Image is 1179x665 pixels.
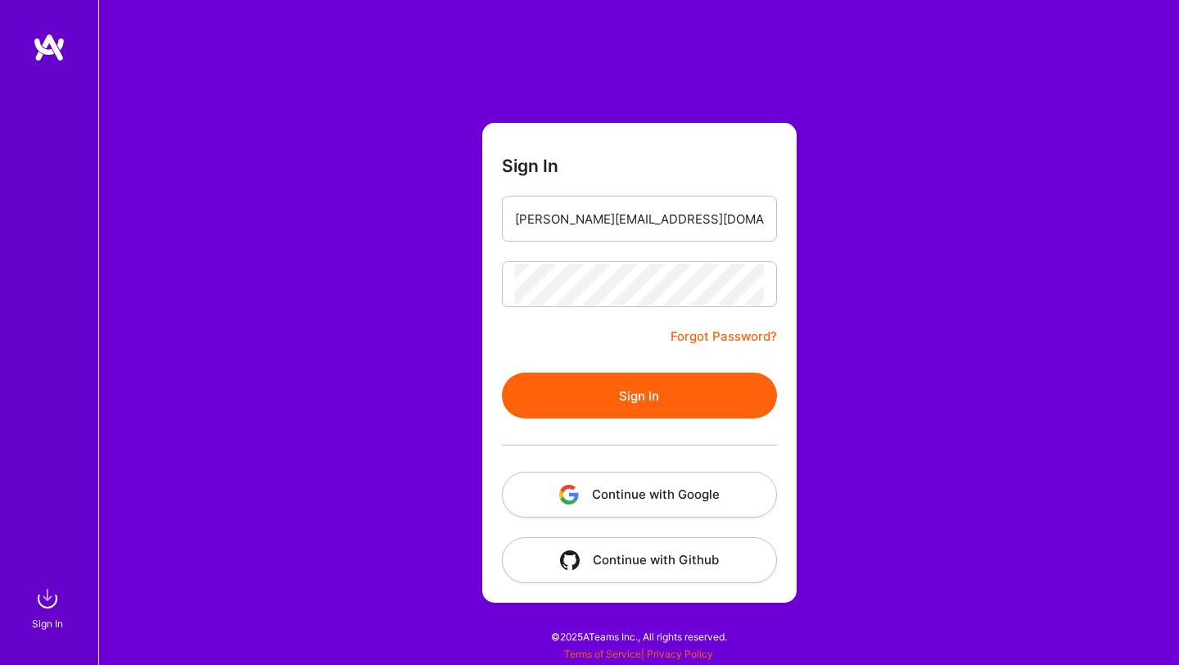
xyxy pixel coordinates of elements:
[31,582,64,615] img: sign in
[564,648,641,660] a: Terms of Service
[502,537,777,583] button: Continue with Github
[515,198,764,240] input: Email...
[647,648,713,660] a: Privacy Policy
[98,616,1179,657] div: © 2025 ATeams Inc., All rights reserved.
[32,615,63,632] div: Sign In
[559,485,579,504] img: icon
[502,472,777,518] button: Continue with Google
[502,156,558,176] h3: Sign In
[671,327,777,346] a: Forgot Password?
[564,648,713,660] span: |
[502,373,777,418] button: Sign In
[33,33,65,62] img: logo
[34,582,64,632] a: sign inSign In
[560,550,580,570] img: icon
